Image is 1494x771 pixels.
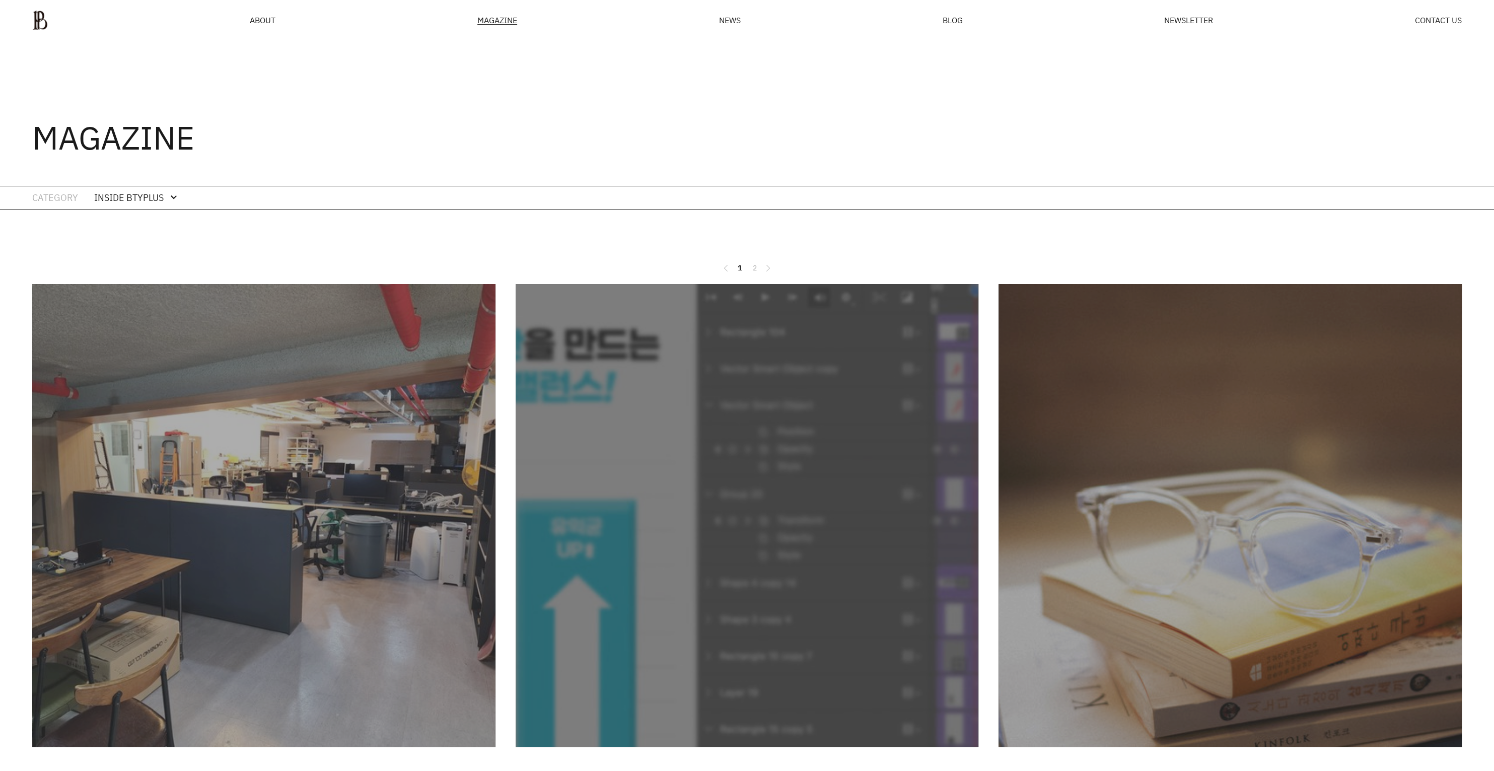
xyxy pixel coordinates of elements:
a: 2 [749,262,761,274]
a: ABOUT [250,16,275,24]
img: ba379d5522eb3.png [32,10,48,30]
a: 1 [734,262,746,274]
div: INSIDE BTYPLUS [94,190,164,205]
a: BLOG [942,16,962,24]
img: 63d8324d02e45.jpg [32,284,495,747]
a: NEWS [719,16,741,24]
div: expand_more [168,191,180,203]
img: 5b1fb4328b312.jpg [516,284,979,747]
img: f3749ccc8a5d5.jpg [999,284,1462,747]
div: MAGAZINE [477,16,517,25]
a: CONTACT US [1415,16,1462,24]
a: NEWSLETTER [1164,16,1213,24]
h3: MAGAZINE [32,121,194,154]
